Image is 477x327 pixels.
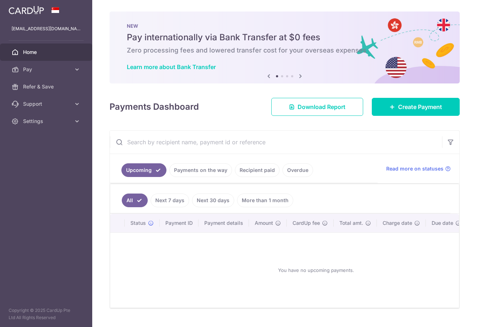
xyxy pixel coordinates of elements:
a: Recipient paid [235,163,280,177]
span: Support [23,100,71,108]
h4: Payments Dashboard [110,100,199,113]
span: Total amt. [339,219,363,227]
img: Bank transfer banner [110,12,460,83]
a: Payments on the way [169,163,232,177]
span: Read more on statuses [386,165,443,172]
span: Refer & Save [23,83,71,90]
th: Payment ID [160,214,199,232]
h6: Zero processing fees and lowered transfer cost for your overseas expenses [127,46,442,55]
span: Settings [23,118,71,125]
span: Status [130,219,146,227]
span: Amount [255,219,273,227]
span: Pay [23,66,71,73]
img: CardUp [9,6,44,14]
h5: Pay internationally via Bank Transfer at $0 fees [127,32,442,43]
a: Create Payment [372,98,460,116]
span: Home [23,49,71,56]
a: Next 30 days [192,194,234,207]
a: Read more on statuses [386,165,451,172]
a: Download Report [271,98,363,116]
span: Charge date [383,219,412,227]
a: More than 1 month [237,194,293,207]
a: Overdue [282,163,313,177]
span: CardUp fee [293,219,320,227]
a: Next 7 days [151,194,189,207]
span: Download Report [298,103,346,111]
p: NEW [127,23,442,29]
span: Create Payment [398,103,442,111]
a: Upcoming [121,163,166,177]
input: Search by recipient name, payment id or reference [110,131,442,154]
a: All [122,194,148,207]
a: Learn more about Bank Transfer [127,63,216,71]
span: Due date [432,219,453,227]
p: [EMAIL_ADDRESS][DOMAIN_NAME] [12,25,81,32]
th: Payment details [199,214,249,232]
